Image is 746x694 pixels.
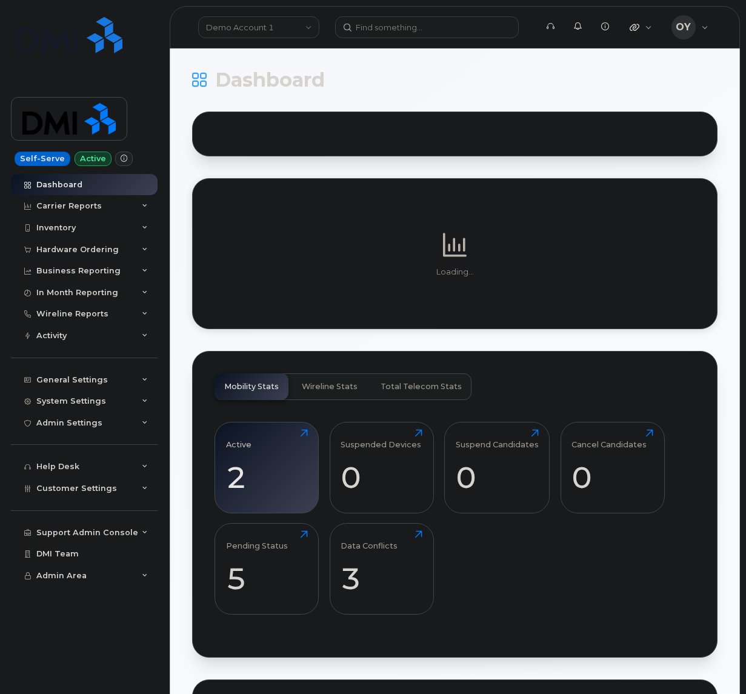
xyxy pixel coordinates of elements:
[456,429,539,507] a: Suspend Candidates0
[226,530,308,608] a: Pending Status5
[215,267,695,278] p: Loading...
[341,429,422,507] a: Suspended Devices0
[226,459,308,495] div: 2
[456,429,539,449] div: Suspend Candidates
[381,382,462,392] span: Total Telecom Stats
[341,459,422,495] div: 0
[571,429,653,507] a: Cancel Candidates0
[456,459,539,495] div: 0
[226,429,308,507] a: Active2
[215,71,325,89] span: Dashboard
[341,530,422,608] a: Data Conflicts3
[571,459,653,495] div: 0
[226,530,288,550] div: Pending Status
[302,382,358,392] span: Wireline Stats
[341,561,422,596] div: 3
[571,429,647,449] div: Cancel Candidates
[226,561,308,596] div: 5
[226,429,251,449] div: Active
[341,530,398,550] div: Data Conflicts
[341,429,421,449] div: Suspended Devices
